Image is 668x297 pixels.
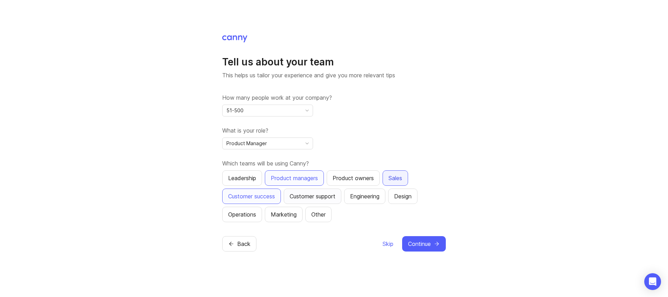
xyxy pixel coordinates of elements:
[265,170,324,186] button: Product managers
[228,192,275,200] div: Customer success
[222,207,262,222] button: Operations
[389,174,402,182] div: Sales
[228,174,256,182] div: Leadership
[271,174,318,182] div: Product managers
[394,192,412,200] div: Design
[237,240,250,248] span: Back
[226,107,244,114] span: 51-500
[222,105,313,116] div: toggle menu
[222,71,446,79] p: This helps us tailor your experience and give you more relevant tips
[302,141,313,146] svg: toggle icon
[265,207,303,222] button: Marketing
[344,189,385,204] button: Engineering
[222,170,262,186] button: Leadership
[228,210,256,219] div: Operations
[333,174,374,182] div: Product owners
[222,126,446,135] label: What is your role?
[644,273,661,290] div: Open Intercom Messenger
[350,192,379,200] div: Engineering
[284,189,341,204] button: Customer support
[222,159,446,168] label: Which teams will be using Canny?
[408,240,431,248] span: Continue
[290,192,335,200] div: Customer support
[222,236,256,252] button: Back
[311,210,326,219] div: Other
[302,108,313,113] svg: toggle icon
[222,137,313,149] div: toggle menu
[305,207,332,222] button: Other
[383,240,393,248] span: Skip
[327,170,380,186] button: Product owners
[383,170,408,186] button: Sales
[402,236,446,252] button: Continue
[222,189,281,204] button: Customer success
[222,35,247,42] img: Canny Home
[388,189,417,204] button: Design
[222,56,446,68] h1: Tell us about your team
[222,93,446,102] label: How many people work at your company?
[226,140,267,147] span: Product Manager
[382,236,394,252] button: Skip
[271,210,297,219] div: Marketing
